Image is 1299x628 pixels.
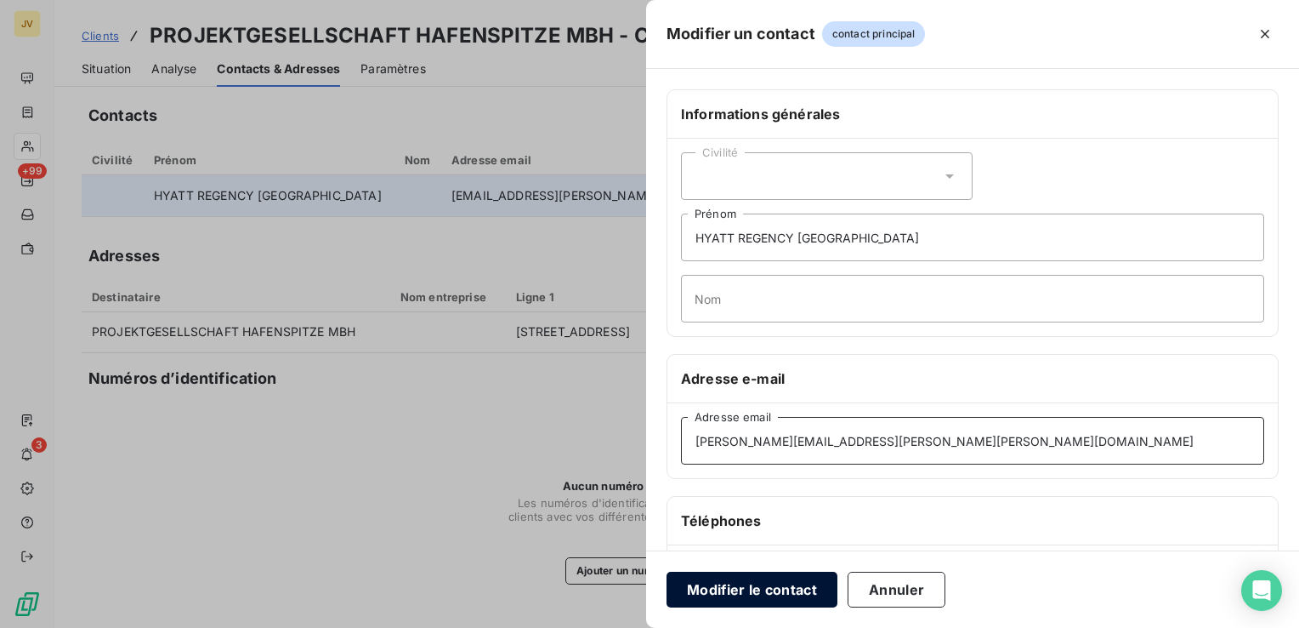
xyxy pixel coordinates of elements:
[848,572,945,608] button: Annuler
[681,417,1264,465] input: placeholder
[681,368,1264,389] h6: Adresse e-mail
[667,572,837,608] button: Modifier le contact
[681,214,1264,261] input: placeholder
[681,511,1264,531] h6: Téléphones
[822,21,926,47] span: contact principal
[1241,570,1282,611] div: Open Intercom Messenger
[681,275,1264,323] input: placeholder
[681,104,1264,124] h6: Informations générales
[667,22,815,46] h5: Modifier un contact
